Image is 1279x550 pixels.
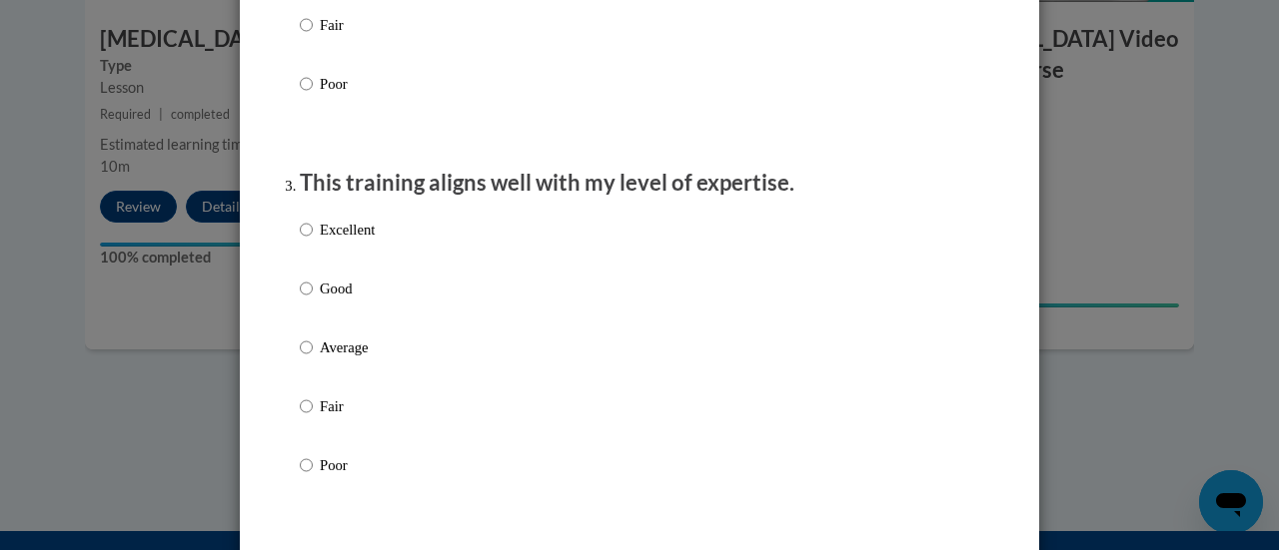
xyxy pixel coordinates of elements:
[320,14,375,36] p: Fair
[320,219,375,241] p: Excellent
[320,395,375,417] p: Fair
[300,73,313,95] input: Poor
[300,277,313,299] input: Good
[320,336,375,358] p: Average
[300,395,313,417] input: Fair
[320,454,375,476] p: Poor
[300,336,313,358] input: Average
[300,454,313,476] input: Poor
[300,14,313,36] input: Fair
[300,219,313,241] input: Excellent
[320,277,375,299] p: Good
[320,73,375,95] p: Poor
[300,168,979,199] p: This training aligns well with my level of expertise.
